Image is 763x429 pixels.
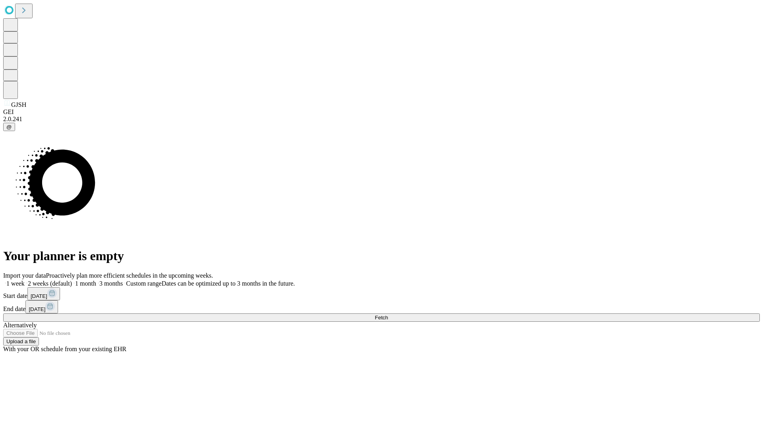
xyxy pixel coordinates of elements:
span: GJSH [11,101,26,108]
span: Custom range [126,280,161,287]
span: With your OR schedule from your existing EHR [3,346,126,352]
button: [DATE] [25,300,58,313]
button: Fetch [3,313,760,322]
h1: Your planner is empty [3,249,760,263]
span: 1 week [6,280,25,287]
div: GEI [3,108,760,116]
span: Dates can be optimized up to 3 months in the future. [162,280,295,287]
span: 3 months [99,280,123,287]
div: End date [3,300,760,313]
span: [DATE] [31,293,47,299]
button: Upload a file [3,337,39,346]
div: 2.0.241 [3,116,760,123]
span: @ [6,124,12,130]
span: [DATE] [29,306,45,312]
button: [DATE] [27,287,60,300]
div: Start date [3,287,760,300]
span: 2 weeks (default) [28,280,72,287]
span: Import your data [3,272,46,279]
span: 1 month [75,280,96,287]
span: Alternatively [3,322,37,329]
span: Proactively plan more efficient schedules in the upcoming weeks. [46,272,213,279]
button: @ [3,123,15,131]
span: Fetch [375,315,388,321]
